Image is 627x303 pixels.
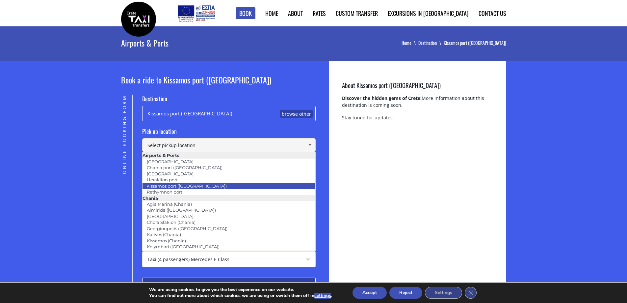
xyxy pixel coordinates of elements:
[149,293,332,299] p: You can find out more about which cookies we are using or switch them off in .
[142,106,316,121] div: Kissamos port ([GEOGRAPHIC_DATA])
[142,138,316,152] input: Select pickup location
[142,95,316,106] label: Destination
[465,287,477,299] button: Close GDPR Cookie Banner
[121,2,156,37] img: Crete Taxi Transfers | Kissamos port (Chania) | Crete Taxi Transfers
[143,224,232,233] a: Georgioupolis ([GEOGRAPHIC_DATA])
[121,26,241,59] h1: Airports & Ports
[314,293,331,299] button: settings
[304,138,315,152] a: Show All Items
[143,212,198,221] a: [GEOGRAPHIC_DATA]
[142,181,231,191] a: Kissamos port ([GEOGRAPHIC_DATA])
[444,40,506,46] li: Kissamos port ([GEOGRAPHIC_DATA])
[388,9,469,17] a: Excursions in [GEOGRAPHIC_DATA]
[402,39,418,46] a: Home
[353,287,387,299] button: Accept
[142,278,316,292] button: Make a booking
[143,157,198,166] a: [GEOGRAPHIC_DATA]
[143,230,185,239] a: Kalives (Chania)
[288,9,303,17] a: About
[143,169,198,178] a: [GEOGRAPHIC_DATA]
[143,175,182,184] a: Heraklion port
[143,163,227,172] a: Chania port ([GEOGRAPHIC_DATA])
[479,9,506,17] a: Contact us
[121,15,156,22] a: Crete Taxi Transfers | Kissamos port (Chania) | Crete Taxi Transfers
[280,110,313,118] a: browse other
[236,7,255,19] a: Book
[143,195,315,201] li: Chania
[265,9,278,17] a: Home
[143,187,187,197] a: Rethymnon port
[342,95,493,114] p: More information about this destination is coming soon.
[121,74,316,95] h2: Book a ride to Kissamos port ([GEOGRAPHIC_DATA])
[336,9,378,17] a: Custom Transfer
[143,152,315,158] li: Airports & Ports
[143,236,190,245] a: Kissamos (Chania)
[342,95,422,101] strong: Discover the hidden gems of Crete!
[425,287,462,299] button: Settings
[142,127,316,138] label: Pick up location
[342,81,493,95] h3: About Kissamos port ([GEOGRAPHIC_DATA])
[418,39,444,46] a: Destination
[143,242,224,251] a: Kolymbari ([GEOGRAPHIC_DATA])
[342,114,493,127] p: Stay tuned for updates.
[143,218,200,227] a: Chora Sfakion (Chania)
[149,287,332,293] p: We are using cookies to give you the best experience on our website.
[143,205,220,215] a: Almirida ([GEOGRAPHIC_DATA])
[389,287,422,299] button: Reject
[177,3,216,23] img: e-bannersEUERDF180X90.jpg
[143,199,196,209] a: Agia Marina (Chania)
[313,9,326,17] a: Rates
